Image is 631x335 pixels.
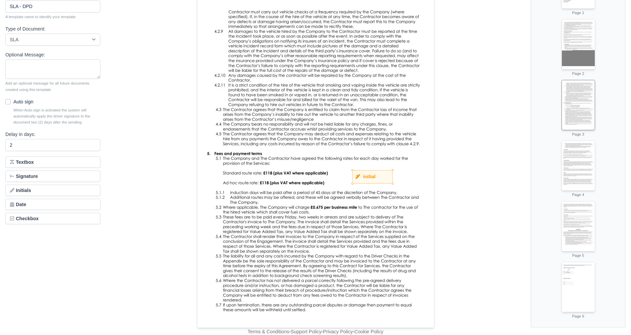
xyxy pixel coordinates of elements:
[5,156,100,168] button: Textbox
[5,185,100,196] button: Initials
[5,80,100,92] small: Add an optional message for all future documents created using this template
[323,329,353,334] a: Privacy Policy
[5,25,45,33] label: Type of Document:
[597,303,631,335] iframe: Chat Widget
[291,329,322,334] a: Support Policy
[5,213,100,224] button: Checkbox
[353,171,392,183] div: initial
[5,131,35,138] label: Delay in days:
[572,11,584,15] small: Page 1
[572,193,584,197] small: Page 4
[572,132,584,136] small: Page 3
[572,253,584,257] small: Page 5
[13,107,100,126] small: When Auto-sign is activated the system will automatically apply the driver signature to the docum...
[5,171,100,182] button: Signature
[13,98,33,106] label: Auto sign
[5,14,100,20] small: A template name to identify your template
[5,51,45,59] label: Optional Message:
[572,314,584,318] small: Page 6
[354,329,383,334] a: Cookie Policy
[572,71,584,76] small: Page 2
[5,199,100,210] button: Date
[248,329,289,334] a: Terms & Conditions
